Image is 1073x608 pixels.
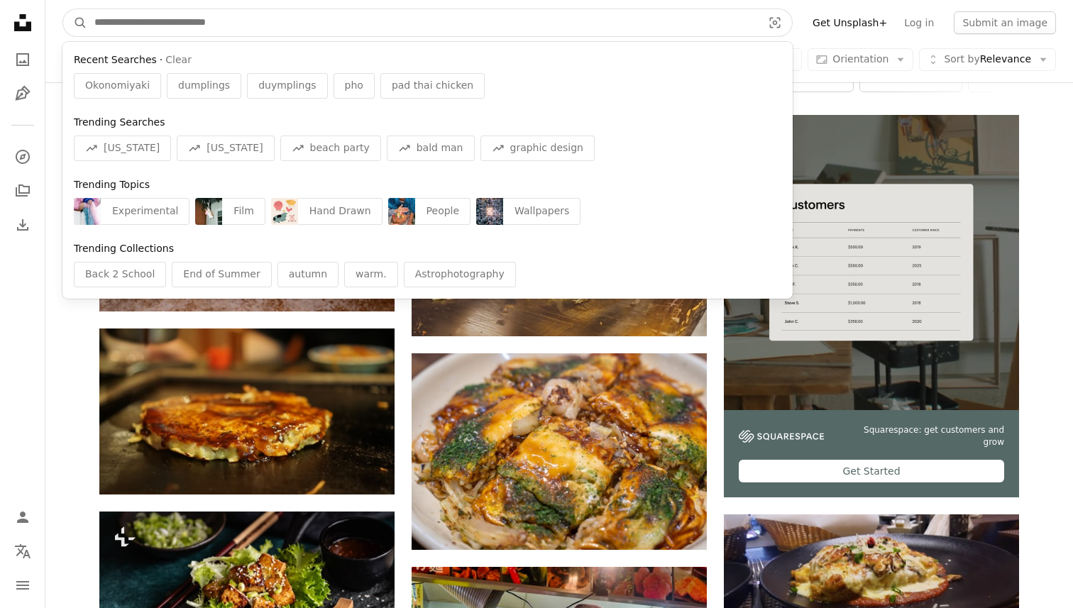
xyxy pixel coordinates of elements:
span: [US_STATE] [104,141,160,155]
button: Submit an image [954,11,1056,34]
span: dumplings [178,79,230,93]
img: premium_photo-1664457241825-600243040ef5 [195,198,222,225]
span: Relevance [944,52,1031,67]
a: Squarespace: get customers and growGet Started [724,115,1019,497]
span: beach party [310,141,370,155]
form: Find visuals sitewide [62,9,793,37]
div: Wallpapers [503,198,580,225]
div: Astrophotography [404,262,516,287]
a: Download History [9,211,37,239]
img: premium_photo-1758726036920-6b93c720289d [74,198,101,225]
button: Orientation [808,48,913,71]
a: Home — Unsplash [9,9,37,40]
button: Visual search [758,9,792,36]
a: a plate of food that is on a table [724,574,1019,587]
a: Get Unsplash+ [804,11,896,34]
span: pho [345,79,363,93]
img: a close up of a pancake on a baking sheet [99,328,395,494]
span: duymplings [258,79,316,93]
a: Collections [9,177,37,205]
div: Back 2 School [74,262,166,287]
a: a close up of a pancake on a baking sheet [99,405,395,418]
img: photo-1758846182916-2450a664ccd9 [476,198,503,225]
button: Search Unsplash [63,9,87,36]
span: pad thai chicken [392,79,473,93]
button: Menu [9,571,37,599]
img: a white plate topped with broccoli covered in cheese [412,353,707,550]
span: Sort by [944,53,979,65]
button: Clear [165,53,192,67]
img: file-1747939376688-baf9a4a454ffimage [724,115,1019,410]
div: Film [222,198,265,225]
span: Trending Topics [74,179,150,190]
span: Okonomiyaki [85,79,150,93]
img: file-1747939142011-51e5cc87e3c9 [739,430,824,443]
a: Illustrations [9,79,37,108]
a: a white plate topped with broccoli covered in cheese [412,445,707,458]
div: · [74,53,781,67]
div: Experimental [101,198,189,225]
span: Recent Searches [74,53,157,67]
a: Log in [896,11,942,34]
img: premium_vector-1738857557550-07f8ae7b8745 [271,198,298,225]
span: Trending Searches [74,116,165,128]
div: Hand Drawn [298,198,383,225]
img: premium_photo-1712935548320-c5b82b36984f [388,198,415,225]
span: bald man [417,141,463,155]
div: warm. [344,262,398,287]
button: Sort byRelevance [919,48,1056,71]
span: Trending Collections [74,243,174,254]
a: Photos [9,45,37,74]
div: People [415,198,471,225]
div: Get Started [739,460,1004,482]
a: Explore [9,143,37,171]
div: End of Summer [172,262,271,287]
span: Squarespace: get customers and grow [841,424,1004,448]
span: [US_STATE] [207,141,263,155]
button: Language [9,537,37,565]
a: Log in / Sign up [9,503,37,531]
div: autumn [277,262,339,287]
span: Orientation [832,53,888,65]
span: graphic design [510,141,583,155]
